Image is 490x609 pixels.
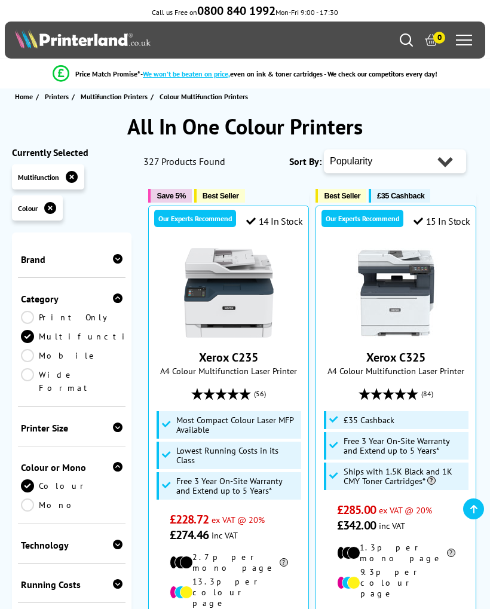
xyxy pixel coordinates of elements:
[18,204,38,213] span: Colour
[184,328,274,340] a: Xerox C235
[366,350,425,365] a: Xerox C325
[15,29,245,51] a: Printerland Logo
[324,191,360,200] span: Best Seller
[21,479,122,492] a: Colour
[400,33,413,47] a: Search
[170,512,209,527] span: £228.72
[289,155,321,167] span: Sort By:
[344,436,465,455] span: Free 3 Year On-Site Warranty and Extend up to 5 Years*
[433,32,445,44] span: 0
[21,579,122,590] div: Running Costs
[170,576,287,608] li: 13.3p per colour page
[316,189,366,203] button: Best Seller
[157,191,185,200] span: Save 5%
[322,365,470,377] span: A4 Colour Multifunction Laser Printer
[379,520,405,531] span: inc VAT
[425,33,438,47] a: 0
[212,530,238,541] span: inc VAT
[155,365,302,377] span: A4 Colour Multifunction Laser Printer
[337,518,376,533] span: £342.00
[143,69,230,78] span: We won’t be beaten on price,
[21,539,122,551] div: Technology
[140,69,437,78] div: - even on ink & toner cartridges - We check our competitors every day!
[379,504,432,516] span: ex VAT @ 20%
[15,29,151,48] img: Printerland Logo
[176,476,298,495] span: Free 3 Year On-Site Warranty and Extend up to 5 Years*
[170,552,287,573] li: 2.7p per mono page
[21,498,122,512] a: Mono
[351,248,441,338] img: Xerox C325
[254,382,266,405] span: (56)
[199,350,258,365] a: Xerox C235
[246,215,302,227] div: 14 In Stock
[176,415,298,434] span: Most Compact Colour Laser MFP Available
[45,90,72,103] a: Printers
[160,92,248,101] span: Colour Multifunction Printers
[369,189,430,203] button: £35 Cashback
[15,90,36,103] a: Home
[176,446,298,465] span: Lowest Running Costs in its Class
[21,253,122,265] div: Brand
[337,567,455,599] li: 9.3p per colour page
[414,215,470,227] div: 15 In Stock
[18,173,59,182] span: Multifunction
[197,8,275,17] a: 0800 840 1992
[21,330,151,343] a: Multifunction
[321,210,403,227] div: Our Experts Recommend
[184,248,274,338] img: Xerox C235
[154,210,236,227] div: Our Experts Recommend
[170,527,209,543] span: £274.46
[194,189,245,203] button: Best Seller
[344,415,394,425] span: £35 Cashback
[21,368,122,394] a: Wide Format
[337,542,455,564] li: 1.3p per mono page
[81,90,151,103] a: Multifunction Printers
[421,382,433,405] span: (84)
[351,328,441,340] a: Xerox C325
[377,191,424,200] span: £35 Cashback
[45,90,69,103] span: Printers
[21,422,122,434] div: Printer Size
[21,461,122,473] div: Colour or Mono
[197,3,275,19] b: 0800 840 1992
[81,90,148,103] span: Multifunction Printers
[212,514,265,525] span: ex VAT @ 20%
[337,502,376,518] span: £285.00
[203,191,239,200] span: Best Seller
[21,311,122,324] a: Print Only
[21,293,122,305] div: Category
[143,155,225,167] span: 327 Products Found
[6,63,484,84] li: modal_Promise
[344,467,465,486] span: Ships with 1.5K Black and 1K CMY Toner Cartridges*
[148,189,191,203] button: Save 5%
[21,349,122,362] a: Mobile
[12,146,131,158] div: Currently Selected
[75,69,140,78] span: Price Match Promise*
[12,112,478,140] h1: All In One Colour Printers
